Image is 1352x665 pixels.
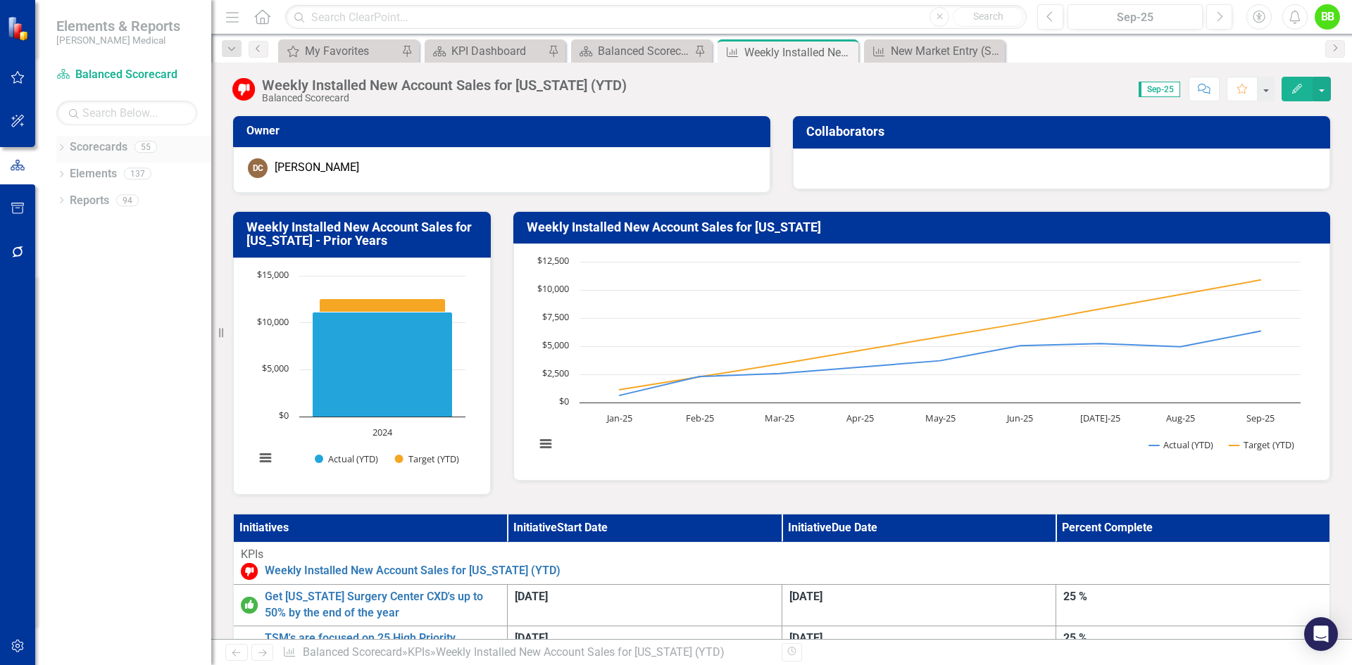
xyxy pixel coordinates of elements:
[789,631,822,645] span: [DATE]
[233,543,1330,585] td: Double-Click to Edit Right Click for Context Menu
[868,42,1001,60] a: New Market Entry (Sales-Led, Acquisition, Starter Plant) (Within Last 12 Months)
[559,395,569,407] text: $0
[124,168,151,180] div: 137
[1165,412,1194,424] text: Aug-25
[320,299,446,417] path: 2024, 12,588. Target (YTD).
[282,645,771,661] div: » »
[56,18,180,34] span: Elements & Reports
[395,452,460,465] button: Show Target (YTD)
[1246,412,1275,424] text: Sep-25
[428,42,544,60] a: KPI Dashboard
[257,268,289,281] text: $15,000
[537,254,569,267] text: $12,500
[282,42,398,60] a: My Favorites
[248,158,268,178] div: DC
[1304,617,1338,651] div: Open Intercom Messenger
[744,44,855,61] div: Weekly Installed New Account Sales for [US_STATE] (YTD)
[56,34,180,46] small: [PERSON_NAME] Medical
[246,220,482,248] h3: Weekly Installed New Account Sales for [US_STATE] - Prior Years
[1080,412,1120,424] text: [DATE]-25
[598,42,691,60] div: Balanced Scorecard Welcome Page
[575,42,691,60] a: Balanced Scorecard Welcome Page
[303,645,402,659] a: Balanced Scorecard
[1063,589,1322,605] div: 25 %
[789,590,822,603] span: [DATE]
[305,42,398,60] div: My Favorites
[262,93,627,103] div: Balanced Scorecard
[134,141,157,153] div: 55
[806,125,1322,139] h3: Collaborators
[241,597,258,614] img: On or Above Target
[248,269,476,480] div: Chart. Highcharts interactive chart.
[241,547,1322,563] div: KPIs
[315,452,379,465] button: Show Actual (YTD)
[1056,584,1331,626] td: Double-Click to Edit
[1072,9,1198,26] div: Sep-25
[116,194,139,206] div: 94
[1139,82,1180,97] span: Sep-25
[232,78,255,101] img: Below Target
[70,166,117,182] a: Elements
[248,269,472,480] svg: Interactive chart
[508,584,782,626] td: Double-Click to Edit
[257,315,289,328] text: $10,000
[275,160,359,176] div: [PERSON_NAME]
[320,299,446,417] g: Target (YTD), bar series 2 of 2 with 1 bar.
[605,412,632,424] text: Jan-25
[408,645,430,659] a: KPIs
[373,426,393,438] text: 2024
[536,434,556,454] button: View chart menu, Chart
[891,42,1001,60] div: New Market Entry (Sales-Led, Acquisition, Starter Plant) (Within Last 12 Months)
[782,584,1056,626] td: Double-Click to Edit
[262,362,289,374] text: $5,000
[925,412,955,424] text: May-25
[537,282,569,295] text: $10,000
[515,590,548,603] span: [DATE]
[262,77,627,93] div: Weekly Installed New Account Sales for [US_STATE] (YTD)
[256,448,275,468] button: View chart menu, Chart
[313,312,453,417] g: Actual (YTD), bar series 1 of 2 with 1 bar.
[279,409,289,422] text: $0
[246,125,762,137] h3: Owner
[542,310,569,323] text: $7,500
[528,255,1316,466] div: Chart. Highcharts interactive chart.
[616,329,1263,398] g: Actual (YTD), line 1 of 2 with 9 data points.
[1149,438,1214,451] button: Show Actual (YTD)
[56,101,197,125] input: Search Below...
[70,139,127,156] a: Scorecards
[1229,438,1295,451] button: Show Target (YTD)
[1068,4,1203,30] button: Sep-25
[285,5,1027,30] input: Search ClearPoint...
[1063,631,1322,647] div: 25 %
[233,584,508,626] td: Double-Click to Edit Right Click for Context Menu
[451,42,544,60] div: KPI Dashboard
[542,367,569,379] text: $2,500
[241,563,258,580] img: Below Target
[1315,4,1340,30] button: BB
[527,220,1322,234] h3: Weekly Installed New Account Sales for [US_STATE]
[265,589,500,621] a: Get [US_STATE] Surgery Center CXD's up to 50% by the end of the year
[265,563,1322,579] a: Weekly Installed New Account Sales for [US_STATE] (YTD)
[515,631,548,645] span: [DATE]
[973,11,1003,22] span: Search
[7,15,32,40] img: ClearPoint Strategy
[528,255,1308,466] svg: Interactive chart
[436,645,725,659] div: Weekly Installed New Account Sales for [US_STATE] (YTD)
[70,193,109,209] a: Reports
[542,338,569,351] text: $5,000
[56,67,197,83] a: Balanced Scorecard
[846,412,873,424] text: Apr-25
[616,277,1263,393] g: Target (YTD), line 2 of 2 with 9 data points.
[1006,412,1033,424] text: Jun-25
[765,412,794,424] text: Mar-25
[685,412,713,424] text: Feb-25
[313,312,453,417] path: 2024, 11,111. Actual (YTD).
[953,7,1023,27] button: Search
